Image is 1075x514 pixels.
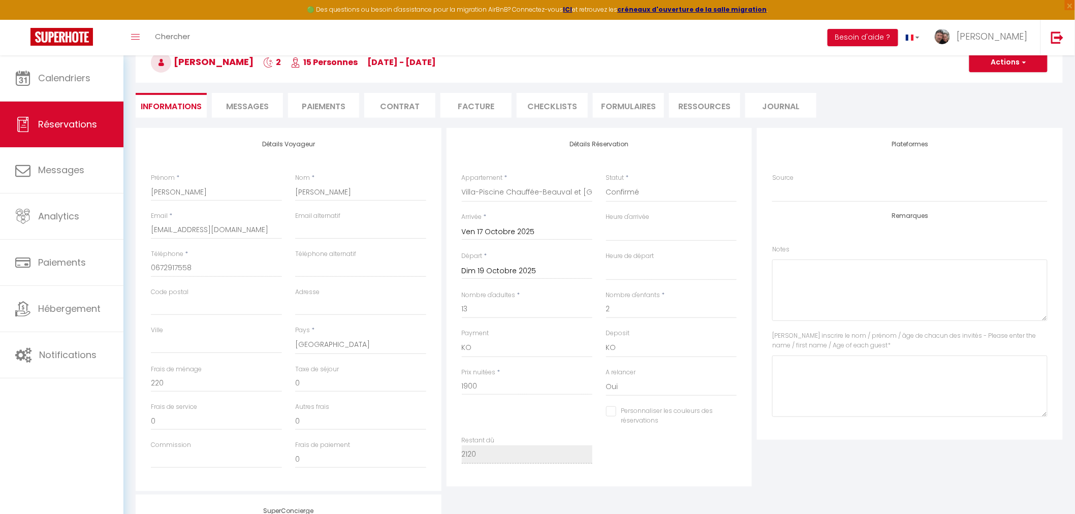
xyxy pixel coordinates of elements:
h4: Détails Réservation [462,141,737,148]
label: Heure de départ [606,251,654,261]
label: Frais de paiement [295,440,350,450]
img: ... [935,29,950,44]
span: 2 [263,56,281,68]
label: Appartement [462,173,503,183]
a: Chercher [147,20,198,55]
a: ICI [563,5,573,14]
label: Restant dû [462,436,495,445]
span: Messages [226,101,269,112]
h4: Remarques [772,212,1048,219]
span: Calendriers [38,72,90,84]
span: Messages [38,164,84,176]
label: Source [772,173,794,183]
li: Ressources [669,93,740,118]
label: Heure d'arrivée [606,212,650,222]
label: Adresse [295,287,320,297]
label: Départ [462,251,483,261]
span: [PERSON_NAME] [151,55,254,68]
label: Prénom [151,173,175,183]
span: Analytics [38,210,79,222]
label: Code postal [151,287,188,297]
label: Payment [462,329,489,338]
span: Réservations [38,118,97,131]
a: créneaux d'ouverture de la salle migration [618,5,767,14]
label: Prix nuitées [462,368,496,377]
label: Commission [151,440,191,450]
span: Hébergement [38,302,101,315]
label: Email [151,211,168,221]
label: Nombre d'enfants [606,291,660,300]
li: Contrat [364,93,435,118]
span: 15 Personnes [291,56,358,68]
img: Super Booking [30,28,93,46]
span: Notifications [39,348,97,361]
li: Facture [440,93,512,118]
label: Téléphone alternatif [295,249,356,259]
label: Téléphone [151,249,183,259]
label: Nombre d'adultes [462,291,516,300]
label: Nom [295,173,310,183]
h4: Détails Voyageur [151,141,426,148]
label: Pays [295,326,310,335]
button: Actions [969,52,1048,73]
li: CHECKLISTS [517,93,588,118]
label: Deposit [606,329,630,338]
label: Frais de ménage [151,365,202,374]
li: Paiements [288,93,359,118]
label: Notes [772,245,789,254]
label: Frais de service [151,402,197,412]
span: Paiements [38,256,86,269]
a: ... [PERSON_NAME] [927,20,1040,55]
label: Statut [606,173,624,183]
label: A relancer [606,368,636,377]
label: Email alternatif [295,211,340,221]
span: Chercher [155,31,190,42]
label: Arrivée [462,212,482,222]
li: FORMULAIRES [593,93,664,118]
h4: Plateformes [772,141,1048,148]
li: Journal [745,93,816,118]
span: [PERSON_NAME] [957,30,1028,43]
label: Taxe de séjour [295,365,339,374]
button: Ouvrir le widget de chat LiveChat [8,4,39,35]
li: Informations [136,93,207,118]
span: [DATE] - [DATE] [367,56,436,68]
label: Autres frais [295,402,329,412]
label: Ville [151,326,163,335]
label: [PERSON_NAME] inscrire le nom / prénom / âge de chacun des invités - Please enter the name / firs... [772,331,1048,350]
img: logout [1051,31,1064,44]
iframe: Chat [1032,468,1067,506]
button: Besoin d'aide ? [828,29,898,46]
